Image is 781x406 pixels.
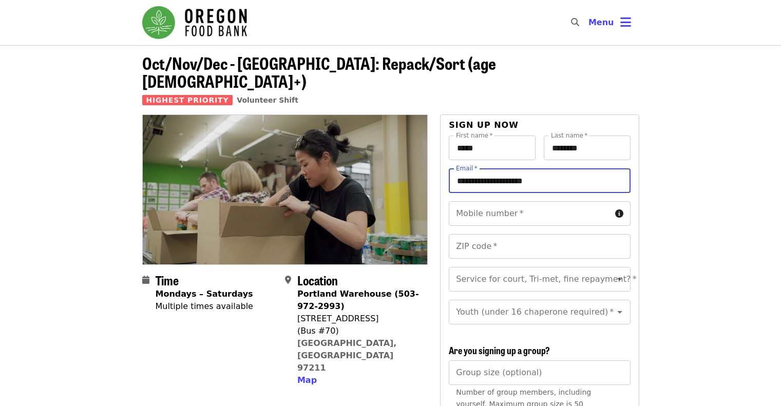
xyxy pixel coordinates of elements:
[449,343,550,357] span: Are you signing up a group?
[571,17,579,27] i: search icon
[297,338,397,373] a: [GEOGRAPHIC_DATA], [GEOGRAPHIC_DATA] 97211
[156,271,179,289] span: Time
[620,15,631,30] i: bars icon
[449,360,630,385] input: [object Object]
[156,300,253,313] div: Multiple times available
[613,272,627,286] button: Open
[588,17,614,27] span: Menu
[449,234,630,259] input: ZIP code
[449,168,630,193] input: Email
[551,132,587,139] label: Last name
[449,201,611,226] input: Mobile number
[297,325,420,337] div: (Bus #70)
[156,289,253,299] strong: Mondays – Saturdays
[297,374,317,386] button: Map
[297,289,419,311] strong: Portland Warehouse (503-972-2993)
[237,96,298,104] a: Volunteer Shift
[580,10,639,35] button: Toggle account menu
[449,120,519,130] span: Sign up now
[449,136,536,160] input: First name
[297,271,338,289] span: Location
[613,305,627,319] button: Open
[142,275,149,285] i: calendar icon
[143,115,428,264] img: Oct/Nov/Dec - Portland: Repack/Sort (age 8+) organized by Oregon Food Bank
[615,209,623,219] i: circle-info icon
[142,95,233,105] span: Highest Priority
[285,275,291,285] i: map-marker-alt icon
[297,313,420,325] div: [STREET_ADDRESS]
[297,375,317,385] span: Map
[544,136,631,160] input: Last name
[142,6,247,39] img: Oregon Food Bank - Home
[456,165,478,171] label: Email
[456,132,493,139] label: First name
[585,10,594,35] input: Search
[142,51,496,93] span: Oct/Nov/Dec - [GEOGRAPHIC_DATA]: Repack/Sort (age [DEMOGRAPHIC_DATA]+)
